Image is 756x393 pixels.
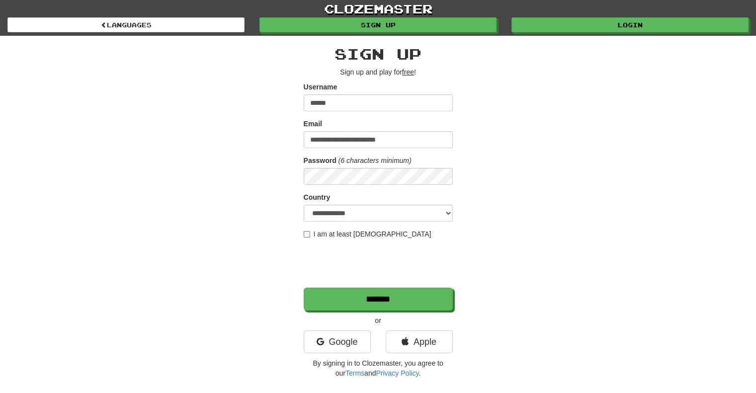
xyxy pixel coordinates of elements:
label: I am at least [DEMOGRAPHIC_DATA] [304,229,431,239]
a: Sign up [259,17,497,32]
label: Email [304,119,322,129]
p: Sign up and play for ! [304,67,453,77]
a: Privacy Policy [376,369,419,377]
a: Apple [386,330,453,353]
label: Username [304,82,337,92]
label: Password [304,156,336,165]
u: free [402,68,414,76]
em: (6 characters minimum) [338,157,412,164]
a: Terms [345,369,364,377]
label: Country [304,192,331,202]
a: Login [511,17,749,32]
p: or [304,315,453,325]
a: Google [304,330,371,353]
h2: Sign up [304,46,453,62]
p: By signing in to Clozemaster, you agree to our and . [304,358,453,378]
a: Languages [7,17,245,32]
input: I am at least [DEMOGRAPHIC_DATA] [304,231,310,237]
iframe: reCAPTCHA [304,244,455,283]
